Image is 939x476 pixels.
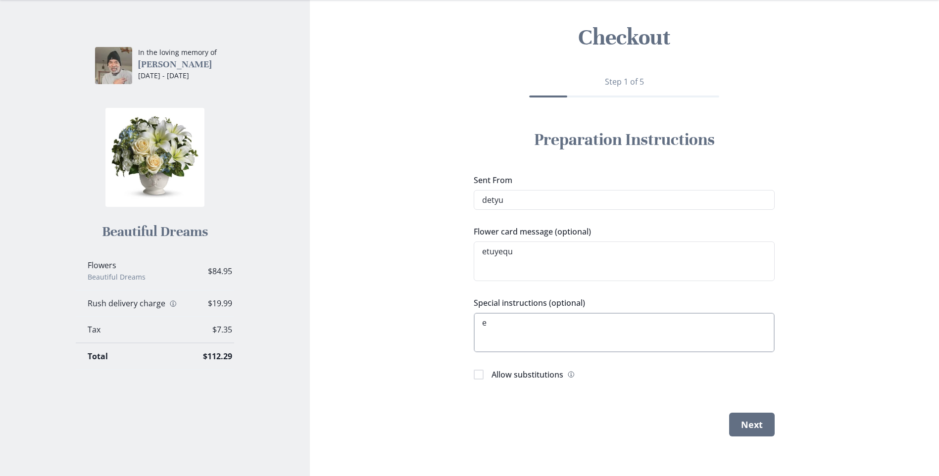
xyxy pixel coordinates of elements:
p: Beautiful Dreams [88,272,179,282]
h3: [PERSON_NAME] [138,58,217,70]
strong: $112.29 [203,351,232,362]
td: $7.35 [191,317,244,343]
h2: Preparation Instructions [486,129,763,150]
td: Tax [76,317,191,343]
td: Rush delivery charge [76,290,191,317]
td: $19.99 [191,290,244,317]
p: In the loving memory of [138,47,217,57]
button: Next [729,413,775,436]
span: Allow substitutions [492,369,563,380]
td: $84.95 [191,252,244,290]
label: Flower card message (optional) [474,226,769,238]
textarea: etuyequ [474,241,775,281]
button: Info about substitutions [565,369,577,381]
img: Photo of Michael [95,47,132,84]
h2: Beautiful Dreams [102,223,208,240]
button: Info [167,300,179,308]
img: Photo of Beautiful Dreams [105,108,204,207]
strong: Total [88,351,108,362]
h2: Checkout [318,23,931,52]
p: Flowers [88,260,179,270]
span: [DATE] - [DATE] [138,71,189,80]
label: Sent From [474,174,769,186]
p: Step 1 of 5 [474,76,775,88]
label: Special instructions (optional) [474,297,769,309]
input: For example, "Love, John and Jane" or "The Smith Family" [474,190,775,210]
